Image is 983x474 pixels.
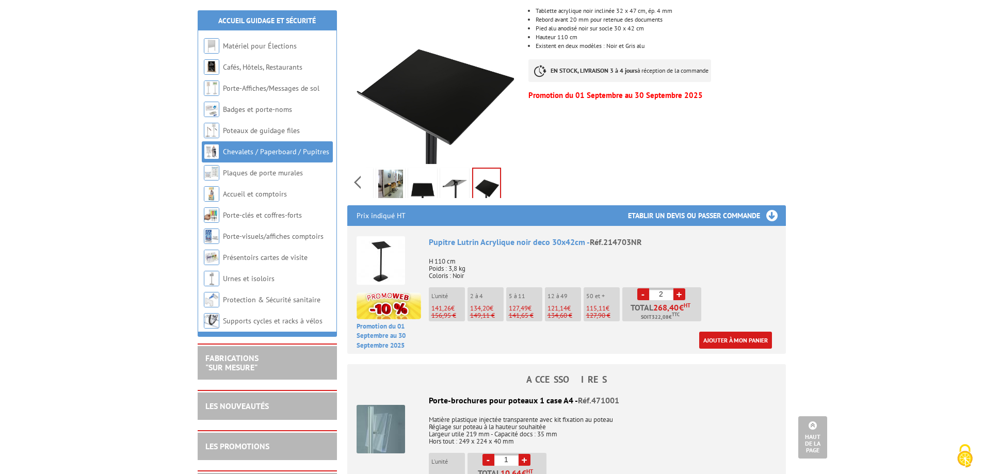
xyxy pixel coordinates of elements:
img: Cookies (fenêtre modale) [952,443,978,469]
img: Protection & Sécurité sanitaire [204,292,219,307]
a: Badges et porte-noms [223,105,292,114]
img: Porte-clés et coffres-forts [204,207,219,223]
a: Supports cycles et racks à vélos [223,316,323,325]
img: Porte-Affiches/Messages de sol [204,80,219,96]
p: 156,95 € [431,312,465,319]
a: Protection & Sécurité sanitaire [223,295,320,304]
span: 322,08 [652,313,669,321]
button: Cookies (fenêtre modale) [947,439,983,474]
a: + [519,454,530,466]
a: Plaques de porte murales [223,168,303,177]
li: Hauteur 110 cm [536,34,785,40]
p: 5 à 11 [509,292,542,300]
img: Cafés, Hôtels, Restaurants [204,59,219,75]
span: 121,14 [547,304,567,313]
div: Porte-brochures pour poteaux 1 case A4 - [357,395,777,406]
a: Ajouter à mon panier [699,332,772,349]
p: € [431,305,465,312]
img: Porte-brochures pour poteaux 1 case A4 [357,405,405,453]
p: 149,11 € [470,312,504,319]
img: Accueil et comptoirs [204,186,219,202]
a: Porte-visuels/affiches comptoirs [223,232,324,241]
span: Previous [352,174,362,191]
li: Tablette acrylique noir inclinée 32 x 47 cm, ép. 4 mm [536,8,785,14]
li: Rebord avant 20 mm pour retenue des documents [536,17,785,23]
p: 50 et + [586,292,620,300]
img: pupitre_noir_face_support_2_sans_anneaux.jpg [410,170,435,202]
p: 2 à 4 [470,292,504,300]
img: Porte-visuels/affiches comptoirs [204,228,219,244]
a: FABRICATIONS"Sur Mesure" [205,353,259,372]
img: Poteaux de guidage files [204,123,219,138]
a: - [637,288,649,300]
p: Prix indiqué HT [357,205,406,226]
p: Matière plastique injectée transparente avec kit fixation au poteau Réglage sur poteau à la haute... [357,409,777,445]
p: Total [625,303,701,321]
li: Pied alu anodisé noir sur socle 30 x 42 cm [536,25,785,31]
p: L'unité [431,292,465,300]
p: Promotion du 01 Septembre au 30 Septembre 2025 [357,322,421,351]
img: Présentoirs cartes de visite [204,250,219,265]
img: Supports cycles et racks à vélos [204,313,219,329]
img: Plaques de porte murales [204,165,219,181]
span: 268,40 [653,303,679,312]
img: Urnes et isoloirs [204,271,219,286]
p: € [470,305,504,312]
span: 141,26 [431,304,451,313]
strong: EN STOCK, LIVRAISON 3 à 4 jours [551,67,637,74]
p: 134,60 € [547,312,581,319]
li: Existent en deux modèles : Noir et Gris alu [536,43,785,49]
p: € [509,305,542,312]
img: pupitre_noir_sans_anneaux_situation.jpg [378,170,403,202]
p: L'unité [431,458,465,465]
a: Matériel pour Élections [223,41,297,51]
a: - [482,454,494,466]
a: Porte-Affiches/Messages de sol [223,84,319,93]
span: 115,11 [586,304,606,313]
span: 134,20 [470,304,490,313]
a: + [673,288,685,300]
img: promotion [357,292,421,319]
a: Porte-clés et coffres-forts [223,210,302,220]
a: Accueil Guidage et Sécurité [218,16,316,25]
p: à réception de la commande [528,59,711,82]
a: Urnes et isoloirs [223,274,275,283]
p: H 110 cm Poids : 3,8 kg Coloris : Noir [429,251,777,280]
span: Réf.214703NR [590,237,642,247]
a: Présentoirs cartes de visite [223,253,308,262]
h4: ACCESSOIRES [347,374,786,385]
p: 141,65 € [509,312,542,319]
p: 127,90 € [586,312,620,319]
sup: HT [684,302,690,309]
h3: Etablir un devis ou passer commande [628,205,786,226]
img: Chevalets / Paperboard / Pupitres [204,144,219,159]
a: LES PROMOTIONS [205,441,269,451]
span: € [679,303,684,312]
p: € [547,305,581,312]
a: Chevalets / Paperboard / Pupitres [223,147,329,156]
a: Poteaux de guidage files [223,126,300,135]
a: Haut de la page [798,416,827,459]
span: 127,49 [509,304,528,313]
span: Soit € [641,313,680,321]
img: Pupitre Lutrin Acrylique noir deco 30x42cm [357,236,405,285]
a: Accueil et comptoirs [223,189,287,199]
img: Badges et porte-noms [204,102,219,117]
a: LES NOUVEAUTÉS [205,401,269,411]
img: pupitre_noir_face_support_sans_anneaux.jpg [442,170,467,202]
a: Cafés, Hôtels, Restaurants [223,62,302,72]
p: 12 à 49 [547,292,581,300]
p: € [586,305,620,312]
img: Matériel pour Élections [204,38,219,54]
sup: TTC [672,312,680,317]
p: Promotion du 01 Septembre au 30 Septembre 2025 [528,92,785,99]
span: Réf.471001 [578,395,619,405]
img: pupitre_noir_face_support_3_sans_anneaux.jpg [473,169,500,201]
div: Pupitre Lutrin Acrylique noir deco 30x42cm - [429,236,777,248]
